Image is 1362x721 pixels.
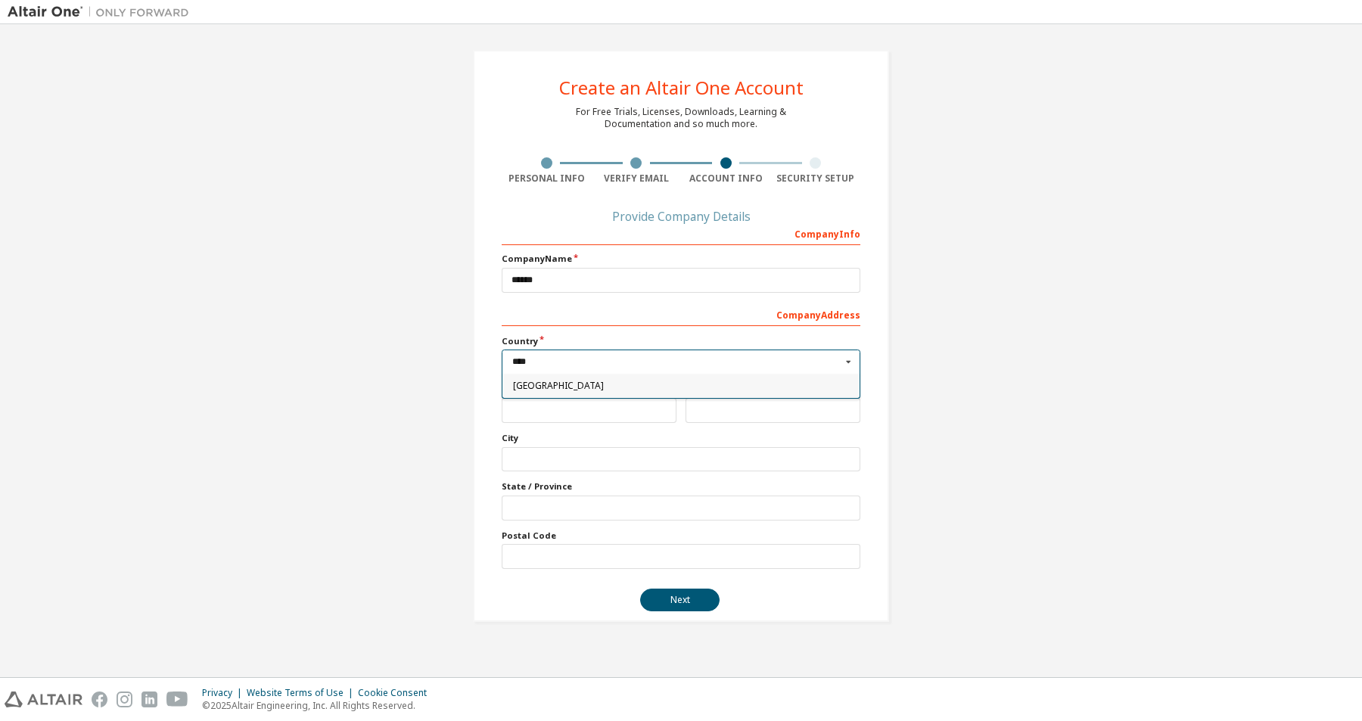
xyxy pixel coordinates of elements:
div: Verify Email [592,172,682,185]
div: Provide Company Details [502,212,860,221]
div: Privacy [202,687,247,699]
label: State / Province [502,480,860,493]
img: altair_logo.svg [5,691,82,707]
img: facebook.svg [92,691,107,707]
div: Security Setup [771,172,861,185]
div: Company Address [502,302,860,326]
img: youtube.svg [166,691,188,707]
div: Create an Altair One Account [559,79,804,97]
p: © 2025 Altair Engineering, Inc. All Rights Reserved. [202,699,436,712]
div: Website Terms of Use [247,687,358,699]
img: Altair One [8,5,197,20]
img: instagram.svg [117,691,132,707]
img: linkedin.svg [141,691,157,707]
label: Company Name [502,253,860,265]
div: For Free Trials, Licenses, Downloads, Learning & Documentation and so much more. [576,106,786,130]
div: Account Info [681,172,771,185]
label: City [502,432,860,444]
div: Cookie Consent [358,687,436,699]
label: Country [502,335,860,347]
span: [GEOGRAPHIC_DATA] [513,381,850,390]
label: Postal Code [502,530,860,542]
div: Company Info [502,221,860,245]
button: Next [640,589,720,611]
div: Personal Info [502,172,592,185]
